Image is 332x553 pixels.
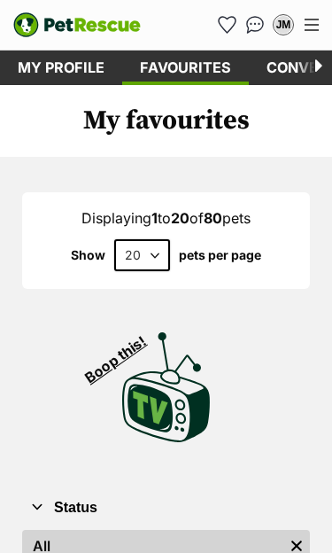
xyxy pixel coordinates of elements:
button: Menu [297,12,326,38]
a: PetRescue [13,12,141,37]
a: Conversations [241,11,269,39]
img: logo-e224e6f780fb5917bec1dbf3a21bbac754714ae5b6737aabdf751b685950b380.svg [13,12,141,37]
a: Favourites [122,51,249,85]
label: pets per page [179,248,261,262]
a: Boop this! [122,315,211,445]
ul: Account quick links [212,11,297,39]
a: Favourites [212,11,241,39]
strong: 20 [171,209,189,227]
button: My account [269,11,297,39]
button: Status [22,496,310,519]
div: JM [274,16,292,34]
img: PetRescue TV logo [122,332,211,442]
strong: 1 [151,209,158,227]
span: Boop this! [81,323,163,386]
span: Show [71,248,105,262]
img: chat-41dd97257d64d25036548639549fe6c8038ab92f7586957e7f3b1b290dea8141.svg [246,16,265,34]
span: Displaying to of pets [81,209,251,227]
strong: 80 [204,209,222,227]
